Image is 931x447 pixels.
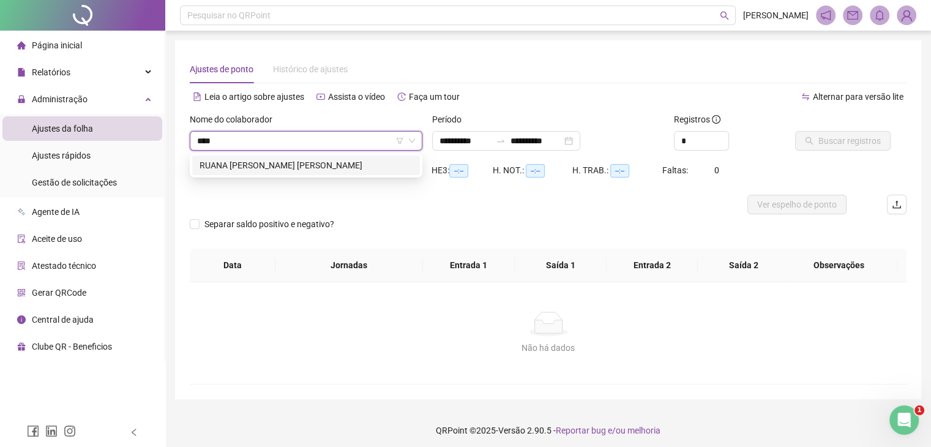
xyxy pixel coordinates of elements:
[714,165,719,175] span: 0
[674,113,720,126] span: Registros
[193,92,201,101] span: file-text
[897,6,916,24] img: 90586
[32,288,86,298] span: Gerar QRCode
[32,234,82,244] span: Aceite de uso
[17,342,26,351] span: gift
[572,163,662,178] div: H. TRAB.:
[190,249,275,282] th: Data
[397,92,406,101] span: history
[874,10,885,21] span: bell
[432,163,493,178] div: HE 3:
[17,261,26,270] span: solution
[204,341,892,355] div: Não há dados
[32,261,96,271] span: Atestado técnico
[791,258,888,272] span: Observações
[813,92,903,102] span: Alternar para versão lite
[32,178,117,187] span: Gestão de solicitações
[17,315,26,324] span: info-circle
[64,425,76,437] span: instagram
[190,113,280,126] label: Nome do colaborador
[316,92,325,101] span: youtube
[847,10,858,21] span: mail
[515,249,607,282] th: Saída 1
[720,11,729,20] span: search
[556,426,660,435] span: Reportar bug e/ou melhoria
[32,67,70,77] span: Relatórios
[32,315,94,325] span: Central de ajuda
[662,165,690,175] span: Faltas:
[45,425,58,437] span: linkedin
[892,200,902,209] span: upload
[396,137,403,145] span: filter
[409,92,460,102] span: Faça um tour
[698,249,790,282] th: Saída 2
[17,288,26,297] span: qrcode
[17,95,26,103] span: lock
[27,425,39,437] span: facebook
[795,131,891,151] button: Buscar registros
[449,164,468,178] span: --:--
[32,40,82,50] span: Página inicial
[781,249,898,282] th: Observações
[200,159,413,172] div: RUANA [PERSON_NAME] [PERSON_NAME]
[889,405,919,435] iframe: Intercom live chat
[32,94,88,104] span: Administração
[273,64,348,74] span: Histórico de ajustes
[190,64,253,74] span: Ajustes de ponto
[408,137,416,145] span: down
[32,151,91,160] span: Ajustes rápidos
[747,195,847,214] button: Ver espelho de ponto
[200,217,339,231] span: Separar saldo positivo e negativo?
[432,113,469,126] label: Período
[526,164,545,178] span: --:--
[607,249,698,282] th: Entrada 2
[493,163,572,178] div: H. NOT.:
[275,249,423,282] th: Jornadas
[712,115,720,124] span: info-circle
[32,207,80,217] span: Agente de IA
[17,68,26,77] span: file
[801,92,810,101] span: swap
[914,405,924,415] span: 1
[498,426,525,435] span: Versão
[204,92,304,102] span: Leia o artigo sobre ajustes
[820,10,831,21] span: notification
[423,249,515,282] th: Entrada 1
[328,92,385,102] span: Assista o vídeo
[192,156,420,175] div: RUANA FIRMINO DE AMORIM DA SILVA
[743,9,809,22] span: [PERSON_NAME]
[130,428,138,437] span: left
[17,41,26,50] span: home
[32,342,112,351] span: Clube QR - Beneficios
[496,136,506,146] span: to
[17,235,26,243] span: audit
[610,164,629,178] span: --:--
[32,124,93,133] span: Ajustes da folha
[496,136,506,146] span: swap-right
